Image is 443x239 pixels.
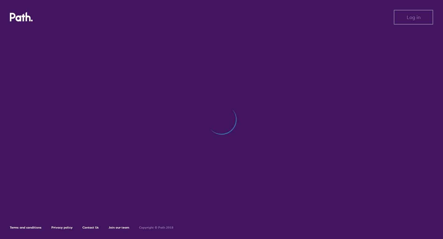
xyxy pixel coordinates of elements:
a: Privacy policy [51,225,73,229]
span: Log in [407,14,421,20]
a: Join our team [109,225,129,229]
a: Terms and conditions [10,225,42,229]
h6: Copyright © Path 2018 [139,226,174,229]
button: Log in [394,10,433,25]
a: Contact Us [82,225,99,229]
